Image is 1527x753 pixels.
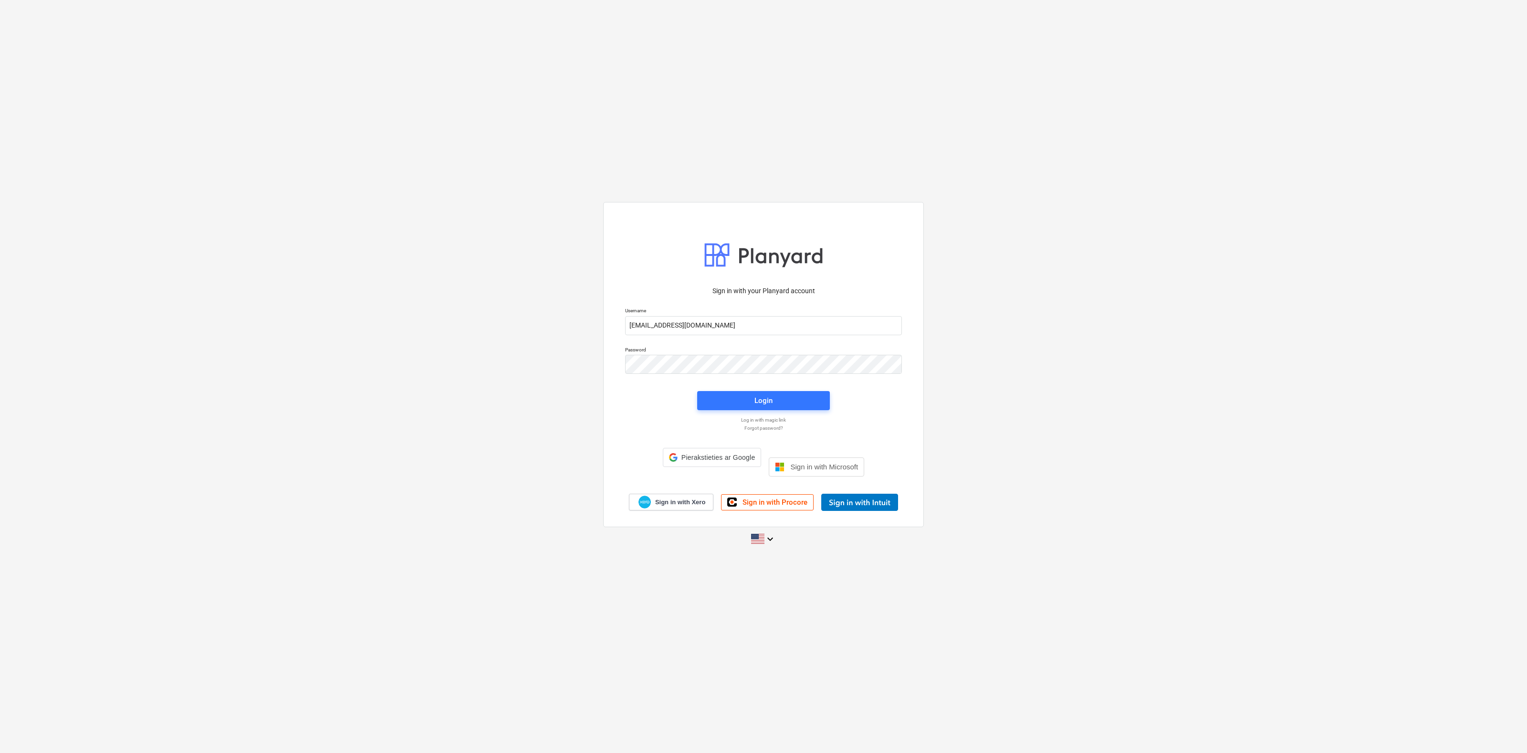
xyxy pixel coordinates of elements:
p: Username [625,308,902,316]
span: Sign in with Xero [655,498,705,507]
a: Forgot password? [620,425,907,431]
div: Pierakstīties ar Google kontu (tiks atvērta jauna cilne) [663,466,761,487]
iframe: Poga Pierakstīties ar Google kontu [658,466,766,487]
a: Sign in with Procore [721,494,814,510]
img: Microsoft logo [775,462,784,472]
p: Password [625,347,902,355]
p: Sign in with your Planyard account [625,286,902,296]
a: Sign in with Xero [629,494,714,510]
img: Xero logo [638,496,651,509]
button: Login [697,391,830,410]
span: Sign in with Procore [743,498,807,507]
span: Sign in with Microsoft [790,463,858,471]
span: Pierakstieties ar Google [681,454,755,461]
i: keyboard_arrow_down [764,533,776,545]
div: Login [754,394,773,407]
input: Username [625,316,902,335]
a: Log in with magic link [620,417,907,423]
div: Pierakstieties ar Google [663,448,762,467]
